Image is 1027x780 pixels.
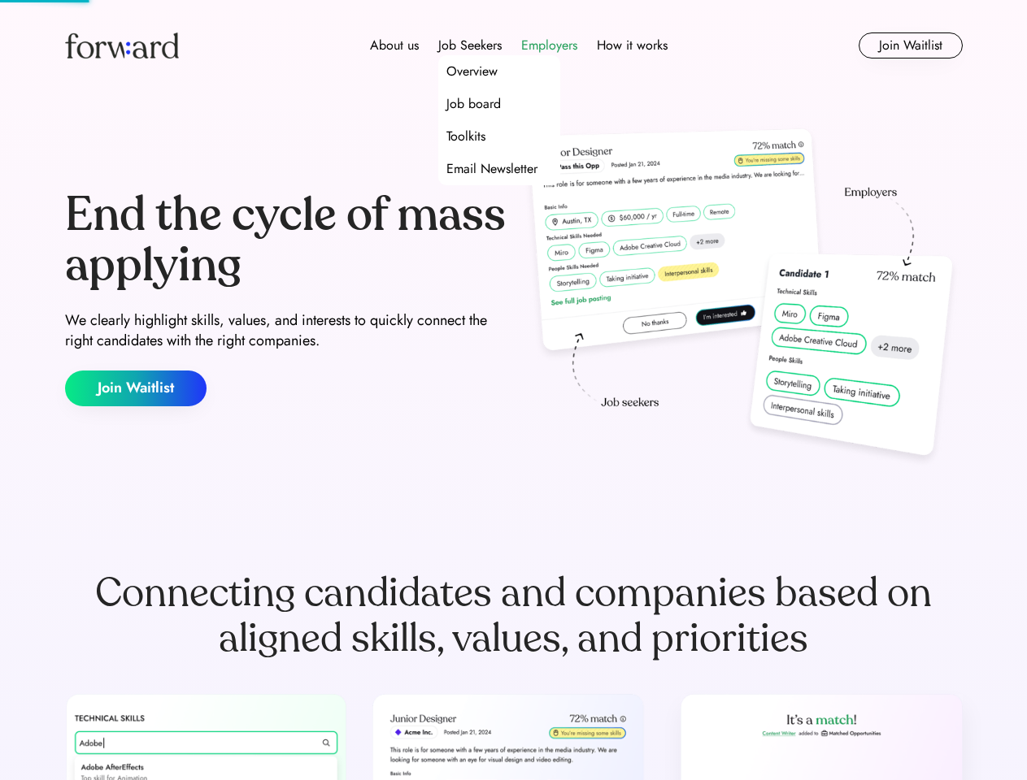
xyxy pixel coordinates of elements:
[446,94,501,114] div: Job board
[446,62,498,81] div: Overview
[446,127,485,146] div: Toolkits
[65,570,963,661] div: Connecting candidates and companies based on aligned skills, values, and priorities
[521,36,577,55] div: Employers
[65,310,507,351] div: We clearly highlight skills, values, and interests to quickly connect the right candidates with t...
[520,123,963,473] img: hero-image.png
[438,36,502,55] div: Job Seekers
[446,159,537,179] div: Email Newsletter
[370,36,419,55] div: About us
[859,32,963,58] button: Join Waitlist
[65,32,179,58] img: Forward logo
[597,36,668,55] div: How it works
[65,190,507,290] div: End the cycle of mass applying
[65,370,207,406] button: Join Waitlist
